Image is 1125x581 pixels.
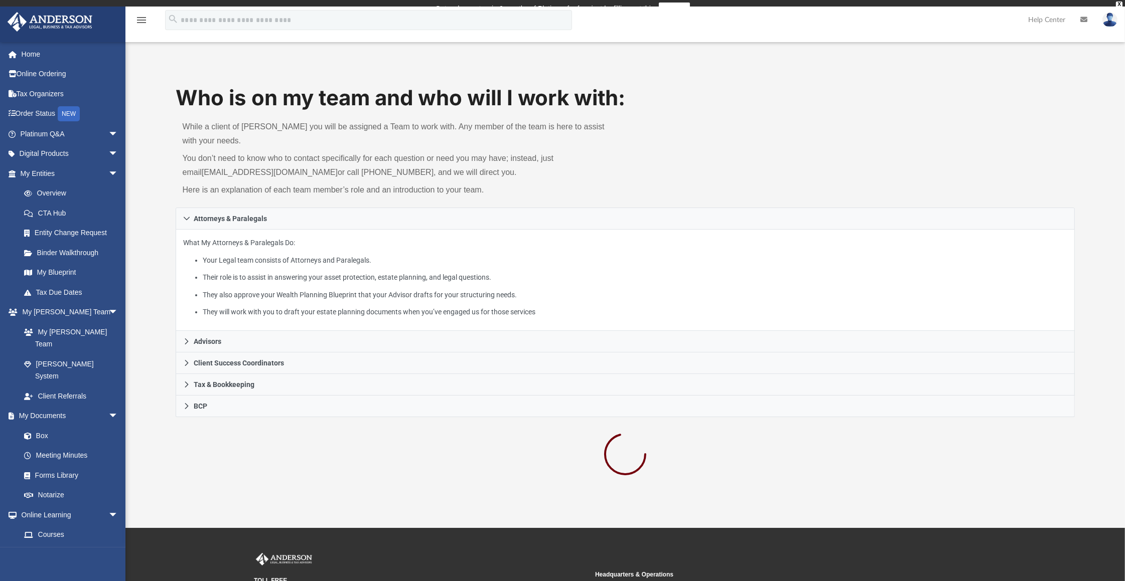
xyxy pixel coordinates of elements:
[14,223,133,243] a: Entity Change Request
[203,271,1068,284] li: Their role is to assist in answering your asset protection, estate planning, and legal questions.
[176,331,1075,352] a: Advisors
[203,254,1068,267] li: Your Legal team consists of Attorneys and Paralegals.
[176,230,1075,331] div: Attorneys & Paralegals
[14,263,128,283] a: My Blueprint
[108,406,128,427] span: arrow_drop_down
[176,352,1075,374] a: Client Success Coordinators
[203,306,1068,318] li: They will work with you to draft your estate planning documents when you’ve engaged us for those ...
[1116,2,1122,8] div: close
[203,289,1068,301] li: They also approve your Wealth Planning Blueprint that your Advisor drafts for your structuring ne...
[108,302,128,323] span: arrow_drop_down
[14,243,133,263] a: Binder Walkthrough
[108,144,128,164] span: arrow_drop_down
[7,302,128,322] a: My [PERSON_NAME] Teamarrow_drop_down
[176,374,1075,396] a: Tax & Bookkeeping
[194,403,207,410] span: BCP
[7,64,133,84] a: Online Ordering
[183,120,618,148] p: While a client of [PERSON_NAME] you will be assigned a Team to work with. Any member of the team ...
[7,104,133,124] a: Order StatusNEW
[7,124,133,144] a: Platinum Q&Aarrow_drop_down
[14,386,128,406] a: Client Referrals
[7,163,133,183] a: My Entitiesarrow_drop_down
[14,426,123,446] a: Box
[194,381,254,388] span: Tax & Bookkeeping
[183,237,1068,318] p: What My Attorneys & Paralegals Do:
[14,525,128,545] a: Courses
[108,505,128,525] span: arrow_drop_down
[14,203,133,223] a: CTA Hub
[194,338,221,345] span: Advisors
[183,183,618,197] p: Here is an explanation of each team member’s role and an introduction to your team.
[168,14,179,25] i: search
[176,396,1075,417] a: BCP
[135,19,148,26] a: menu
[7,406,128,426] a: My Documentsarrow_drop_down
[176,208,1075,230] a: Attorneys & Paralegals
[202,168,338,176] a: [EMAIL_ADDRESS][DOMAIN_NAME]
[108,124,128,144] span: arrow_drop_down
[194,215,267,222] span: Attorneys & Paralegals
[14,544,123,564] a: Video Training
[183,151,618,179] p: You don’t need to know who to contact specifically for each question or need you may have; instea...
[176,83,1075,113] h1: Who is on my team and who will I work with:
[14,465,123,485] a: Forms Library
[7,44,133,64] a: Home
[595,570,929,579] small: Headquarters & Operations
[135,14,148,26] i: menu
[14,354,128,386] a: [PERSON_NAME] System
[14,322,123,354] a: My [PERSON_NAME] Team
[108,163,128,184] span: arrow_drop_down
[194,359,284,366] span: Client Success Coordinators
[7,84,133,104] a: Tax Organizers
[1102,13,1117,27] img: User Pic
[14,282,133,302] a: Tax Due Dates
[7,505,128,525] a: Online Learningarrow_drop_down
[58,106,80,121] div: NEW
[659,3,690,15] a: survey
[5,12,95,32] img: Anderson Advisors Platinum Portal
[14,485,128,505] a: Notarize
[14,446,128,466] a: Meeting Minutes
[14,183,133,204] a: Overview
[435,3,654,15] div: Get a chance to win 6 months of Platinum for free just by filling out this
[7,144,133,164] a: Digital Productsarrow_drop_down
[254,553,314,566] img: Anderson Advisors Platinum Portal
